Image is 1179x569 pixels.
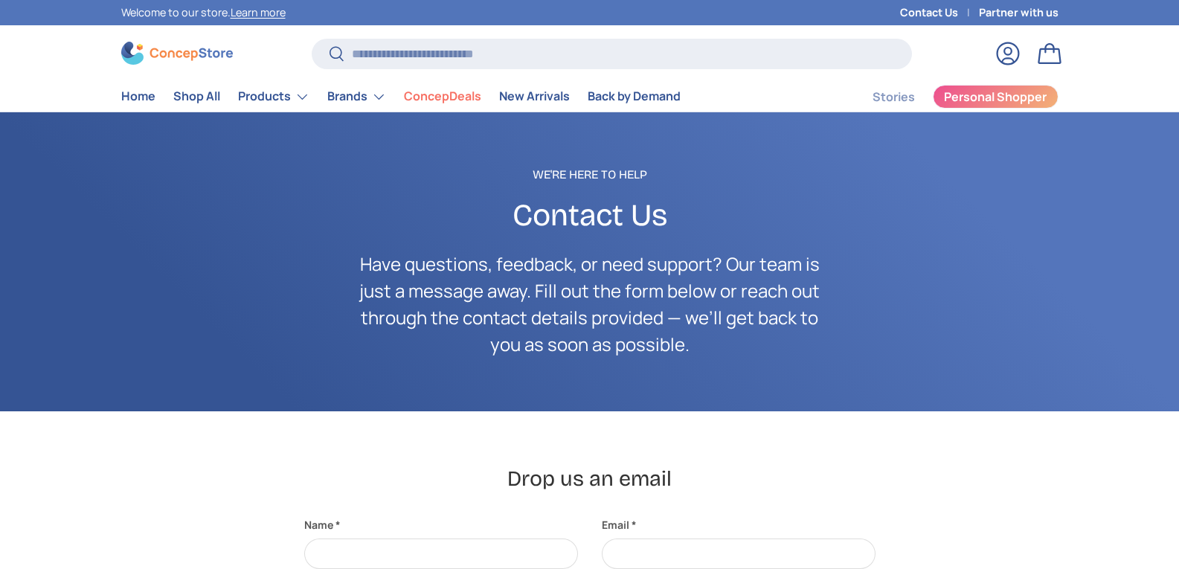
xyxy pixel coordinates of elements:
[327,82,386,112] a: Brands
[588,82,681,111] a: Back by Demand
[837,82,1058,112] nav: Secondary
[173,82,220,111] a: Shop All
[533,166,647,184] span: We're Here to Help
[900,4,979,21] a: Contact Us
[944,91,1047,103] span: Personal Shopper
[229,82,318,112] summary: Products
[304,517,578,533] label: Name
[121,42,233,65] img: ConcepStore
[356,251,824,358] p: Have questions, feedback, or need support? Our team is just a message away. Fill out the form bel...
[513,196,667,236] span: Contact Us
[873,83,915,112] a: Stories
[404,82,481,111] a: ConcepDeals
[121,82,681,112] nav: Primary
[602,517,876,533] label: Email
[121,82,155,111] a: Home
[238,82,309,112] a: Products
[933,85,1058,109] a: Personal Shopper
[499,82,570,111] a: New Arrivals
[121,4,286,21] p: Welcome to our store.
[231,5,286,19] a: Learn more
[979,4,1058,21] a: Partner with us
[318,82,395,112] summary: Brands
[304,465,876,492] h2: Drop us an email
